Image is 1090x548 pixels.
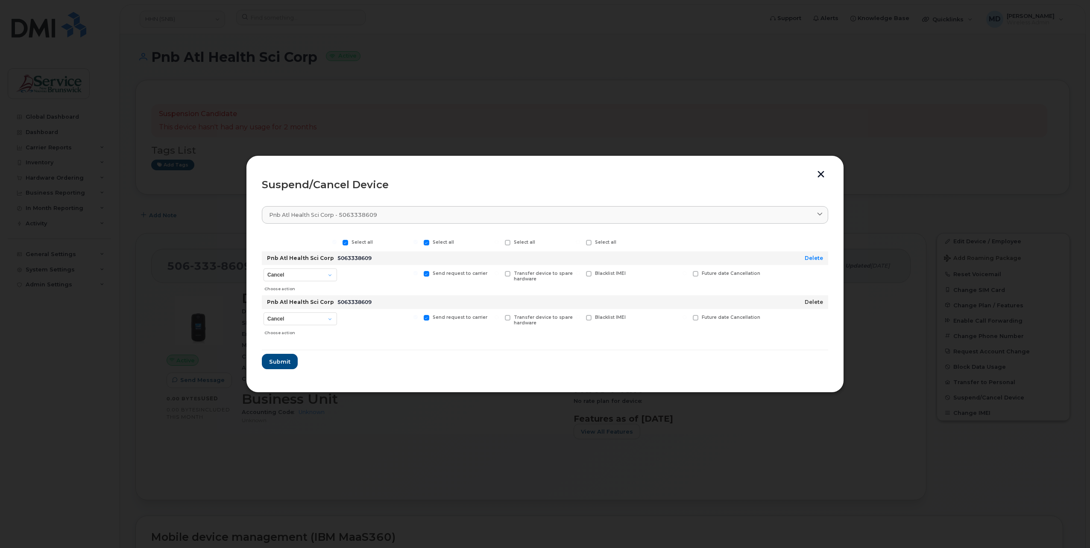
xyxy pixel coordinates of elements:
[433,315,487,320] span: Send request to carrier
[332,240,337,244] input: Select all
[514,315,573,326] span: Transfer device to spare hardware
[267,255,334,261] strong: Pnb Atl Health Sci Corp
[595,239,616,245] span: Select all
[702,271,760,276] span: Future date Cancellation
[337,299,372,305] span: 5063338609
[433,239,454,245] span: Select all
[683,271,687,275] input: Future date Cancellation
[264,282,337,292] div: Choose action
[352,239,373,245] span: Select all
[337,255,372,261] span: 5063338609
[514,271,573,282] span: Transfer device to spare hardware
[683,315,687,319] input: Future date Cancellation
[262,206,828,224] a: Pnb Atl Health Sci Corp - 5063338609
[262,180,828,190] div: Suspend/Cancel Device
[805,299,823,305] a: Delete
[264,326,337,336] div: Choose action
[413,315,418,319] input: Send request to carrier
[514,239,535,245] span: Select all
[495,315,499,319] input: Transfer device to spare hardware
[413,271,418,275] input: Send request to carrier
[433,271,487,276] span: Send request to carrier
[576,271,580,275] input: Blacklist IMEI
[495,240,499,244] input: Select all
[595,271,626,276] span: Blacklist IMEI
[495,271,499,275] input: Transfer device to spare hardware
[262,354,298,369] button: Submit
[805,255,823,261] a: Delete
[267,299,334,305] strong: Pnb Atl Health Sci Corp
[576,240,580,244] input: Select all
[576,315,580,319] input: Blacklist IMEI
[269,358,290,366] span: Submit
[413,240,418,244] input: Select all
[269,211,377,219] span: Pnb Atl Health Sci Corp - 5063338609
[702,315,760,320] span: Future date Cancellation
[595,315,626,320] span: Blacklist IMEI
